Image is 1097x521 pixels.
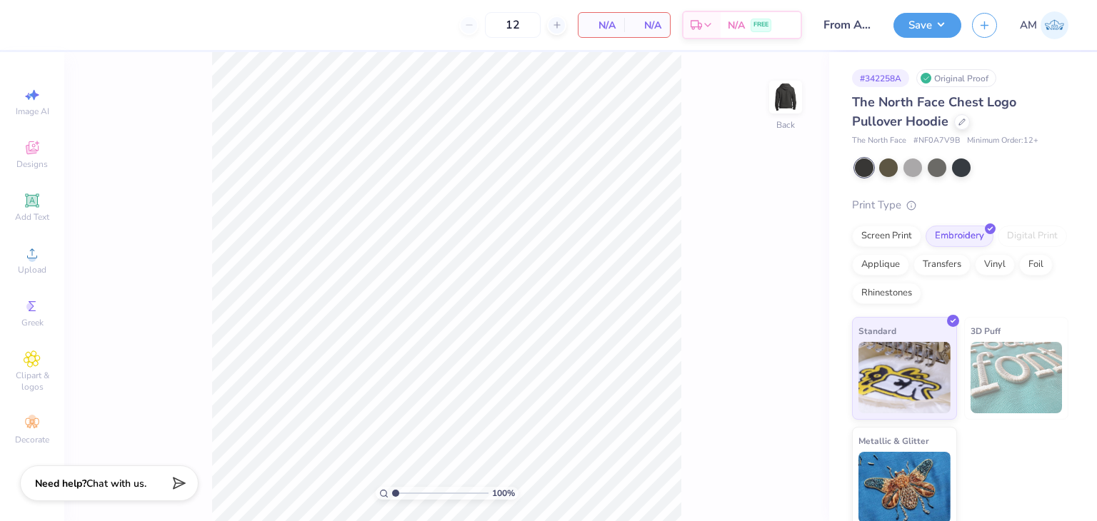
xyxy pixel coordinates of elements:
[1020,17,1037,34] span: AM
[858,433,929,448] span: Metallic & Glitter
[852,254,909,275] div: Applique
[858,323,896,338] span: Standard
[998,226,1067,247] div: Digital Print
[776,118,795,131] div: Back
[492,487,515,500] span: 100 %
[16,106,49,117] span: Image AI
[753,20,768,30] span: FREE
[485,12,541,38] input: – –
[971,323,1001,338] span: 3D Puff
[86,477,146,490] span: Chat with us.
[971,342,1063,413] img: 3D Puff
[771,83,800,111] img: Back
[813,11,883,39] input: Untitled Design
[913,254,971,275] div: Transfers
[852,226,921,247] div: Screen Print
[975,254,1015,275] div: Vinyl
[967,135,1038,147] span: Minimum Order: 12 +
[852,135,906,147] span: The North Face
[926,226,993,247] div: Embroidery
[1019,254,1053,275] div: Foil
[852,283,921,304] div: Rhinestones
[587,18,616,33] span: N/A
[35,477,86,490] strong: Need help?
[852,69,909,87] div: # 342258A
[15,211,49,223] span: Add Text
[15,434,49,445] span: Decorate
[852,197,1068,213] div: Print Type
[913,135,960,147] span: # NF0A7V9B
[18,264,46,275] span: Upload
[858,342,951,413] img: Standard
[633,18,661,33] span: N/A
[728,18,745,33] span: N/A
[16,158,48,170] span: Designs
[21,317,44,328] span: Greek
[893,13,961,38] button: Save
[1020,11,1068,39] a: AM
[852,93,1016,130] span: The North Face Chest Logo Pullover Hoodie
[1041,11,1068,39] img: Abhinav Mohan
[916,69,996,87] div: Original Proof
[7,370,57,393] span: Clipart & logos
